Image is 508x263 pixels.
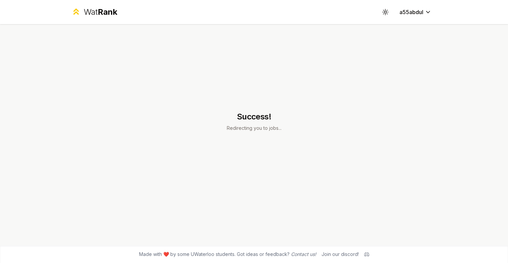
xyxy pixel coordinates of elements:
span: Rank [98,7,117,17]
p: Redirecting you to jobs... [227,125,282,131]
h1: Success! [227,111,282,122]
span: Made with ❤️ by some UWaterloo students. Got ideas or feedback? [139,251,316,258]
div: Join our discord! [322,251,359,258]
a: WatRank [71,7,117,17]
div: Wat [84,7,117,17]
span: a55abdul [399,8,423,16]
button: a55abdul [394,6,437,18]
a: Contact us! [291,251,316,257]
